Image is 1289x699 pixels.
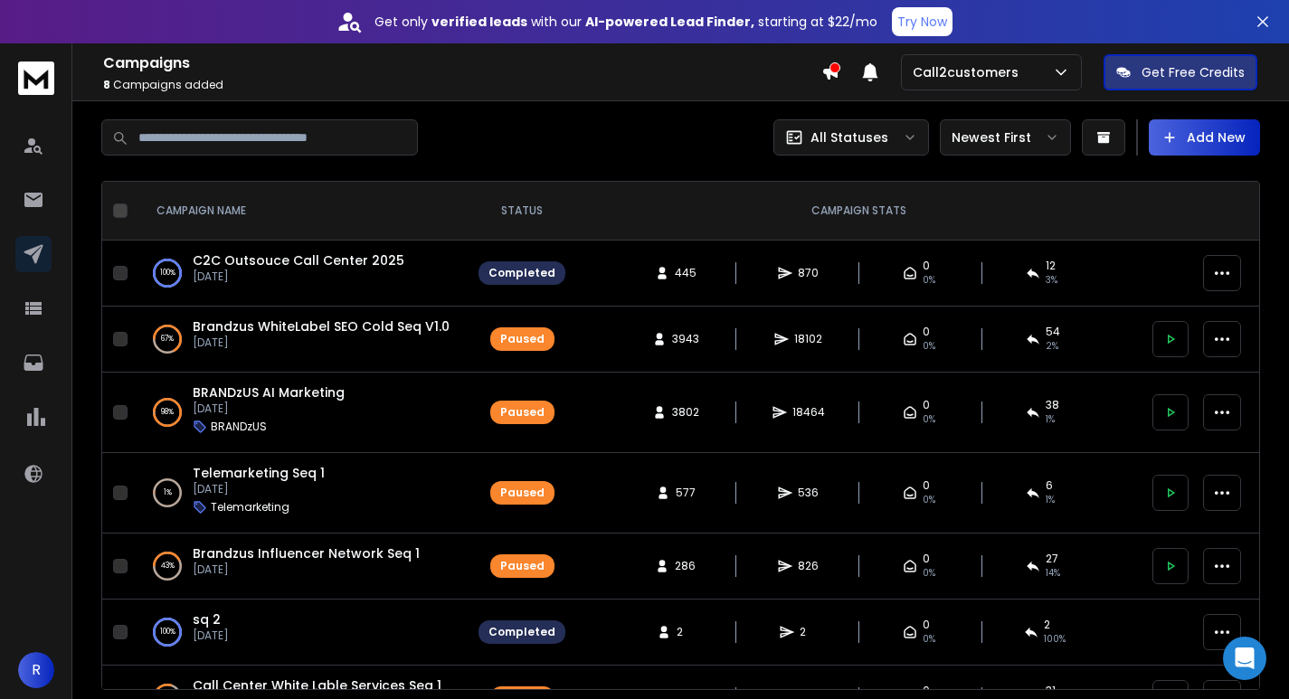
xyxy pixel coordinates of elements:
[923,398,930,412] span: 0
[500,405,545,420] div: Paused
[940,119,1071,156] button: Newest First
[1142,63,1245,81] p: Get Free Credits
[135,453,468,534] td: 1%Telemarketing Seq 1[DATE]Telemarketing
[1046,566,1060,581] span: 14 %
[923,493,935,507] span: 0%
[193,544,420,562] a: Brandzus Influencer Network Seq 1
[1046,339,1058,354] span: 2 %
[923,478,930,493] span: 0
[135,534,468,600] td: 43%Brandzus Influencer Network Seq 1[DATE]
[160,264,175,282] p: 100 %
[161,330,174,348] p: 67 %
[1046,493,1055,507] span: 1 %
[488,266,555,280] div: Completed
[923,684,930,698] span: 0
[923,618,930,632] span: 0
[798,266,819,280] span: 870
[1046,552,1058,566] span: 27
[672,405,699,420] span: 3802
[923,325,930,339] span: 0
[211,420,267,434] p: BRANDzUS
[1046,273,1057,288] span: 3 %
[1044,618,1050,632] span: 2
[913,63,1026,81] p: Call2customers
[103,52,821,74] h1: Campaigns
[488,625,555,639] div: Completed
[193,610,221,628] a: sq 2
[1046,259,1056,273] span: 12
[798,559,819,573] span: 826
[103,78,821,92] p: Campaigns added
[798,486,819,500] span: 536
[1149,119,1260,156] button: Add New
[211,500,289,515] p: Telemarketing
[1046,684,1056,698] span: 31
[135,600,468,666] td: 100%sq 2[DATE]
[500,332,545,346] div: Paused
[1046,325,1060,339] span: 54
[923,552,930,566] span: 0
[135,241,468,307] td: 100%C2C Outsouce Call Center 2025[DATE]
[160,623,175,641] p: 100 %
[193,628,229,643] p: [DATE]
[18,61,54,95] img: logo
[193,317,450,335] a: Brandzus WhiteLabel SEO Cold Seq V1.0
[193,269,404,284] p: [DATE]
[18,652,54,688] button: R
[193,251,404,269] a: C2C Outsouce Call Center 2025
[135,307,468,373] td: 67%Brandzus WhiteLabel SEO Cold Seq V1.0[DATE]
[103,77,110,92] span: 8
[923,632,935,647] span: 0%
[676,486,696,500] span: 577
[892,7,953,36] button: Try Now
[193,401,345,416] p: [DATE]
[672,332,699,346] span: 3943
[800,625,818,639] span: 2
[468,182,576,241] th: STATUS
[1046,478,1053,493] span: 6
[193,383,345,401] a: BRANDzUS AI Marketing
[500,559,545,573] div: Paused
[135,373,468,453] td: 98%BRANDzUS AI Marketing[DATE]BRANDzUS
[1104,54,1257,90] button: Get Free Credits
[193,676,441,694] a: Call Center White Lable Services Seq 1
[1044,632,1066,647] span: 100 %
[810,128,888,146] p: All Statuses
[161,403,174,421] p: 98 %
[193,335,450,350] p: [DATE]
[500,486,545,500] div: Paused
[161,557,175,575] p: 43 %
[794,332,822,346] span: 18102
[792,405,825,420] span: 18464
[193,562,420,577] p: [DATE]
[1046,412,1055,427] span: 1 %
[923,273,935,288] span: 0%
[923,412,935,427] span: 0%
[675,266,697,280] span: 445
[923,566,935,581] span: 0%
[135,182,468,241] th: CAMPAIGN NAME
[923,259,930,273] span: 0
[164,484,172,502] p: 1 %
[1046,398,1059,412] span: 38
[677,625,695,639] span: 2
[897,13,947,31] p: Try Now
[585,13,754,31] strong: AI-powered Lead Finder,
[1223,637,1266,680] div: Open Intercom Messenger
[193,482,325,496] p: [DATE]
[576,182,1142,241] th: CAMPAIGN STATS
[374,13,877,31] p: Get only with our starting at $22/mo
[923,339,935,354] span: 0%
[675,559,696,573] span: 286
[193,464,325,482] a: Telemarketing Seq 1
[431,13,527,31] strong: verified leads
